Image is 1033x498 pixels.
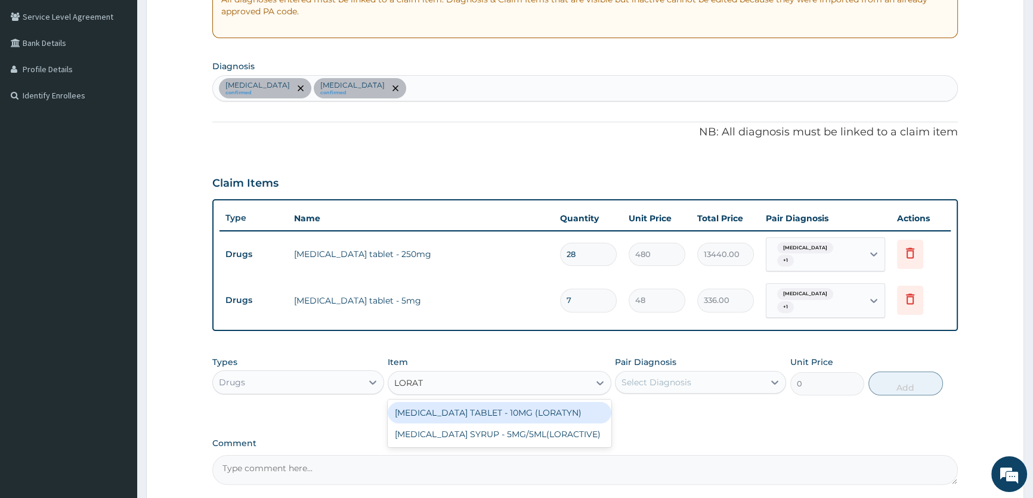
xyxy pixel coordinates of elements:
[295,83,306,94] span: remove selection option
[225,90,290,96] small: confirmed
[320,81,385,90] p: [MEDICAL_DATA]
[212,177,279,190] h3: Claim Items
[790,356,833,368] label: Unit Price
[777,255,794,267] span: + 1
[320,90,385,96] small: confirmed
[621,376,691,388] div: Select Diagnosis
[388,356,408,368] label: Item
[388,402,611,423] div: [MEDICAL_DATA] TABLET - 10MG (LORATYN)
[623,206,691,230] th: Unit Price
[554,206,623,230] th: Quantity
[6,326,227,367] textarea: Type your message and hit 'Enter'
[891,206,951,230] th: Actions
[219,243,288,265] td: Drugs
[388,423,611,445] div: [MEDICAL_DATA] SYRUP - 5MG/5ML(LORACTIVE)
[212,357,237,367] label: Types
[212,438,958,448] label: Comment
[868,372,943,395] button: Add
[212,125,958,140] p: NB: All diagnosis must be linked to a claim item
[288,242,554,266] td: [MEDICAL_DATA] tablet - 250mg
[777,288,833,300] span: [MEDICAL_DATA]
[288,206,554,230] th: Name
[390,83,401,94] span: remove selection option
[288,289,554,313] td: [MEDICAL_DATA] tablet - 5mg
[225,81,290,90] p: [MEDICAL_DATA]
[777,301,794,313] span: + 1
[777,242,833,254] span: [MEDICAL_DATA]
[62,67,200,82] div: Chat with us now
[219,289,288,311] td: Drugs
[219,207,288,229] th: Type
[212,60,255,72] label: Diagnosis
[760,206,891,230] th: Pair Diagnosis
[615,356,676,368] label: Pair Diagnosis
[196,6,224,35] div: Minimize live chat window
[691,206,760,230] th: Total Price
[22,60,48,89] img: d_794563401_company_1708531726252_794563401
[219,376,245,388] div: Drugs
[69,150,165,271] span: We're online!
